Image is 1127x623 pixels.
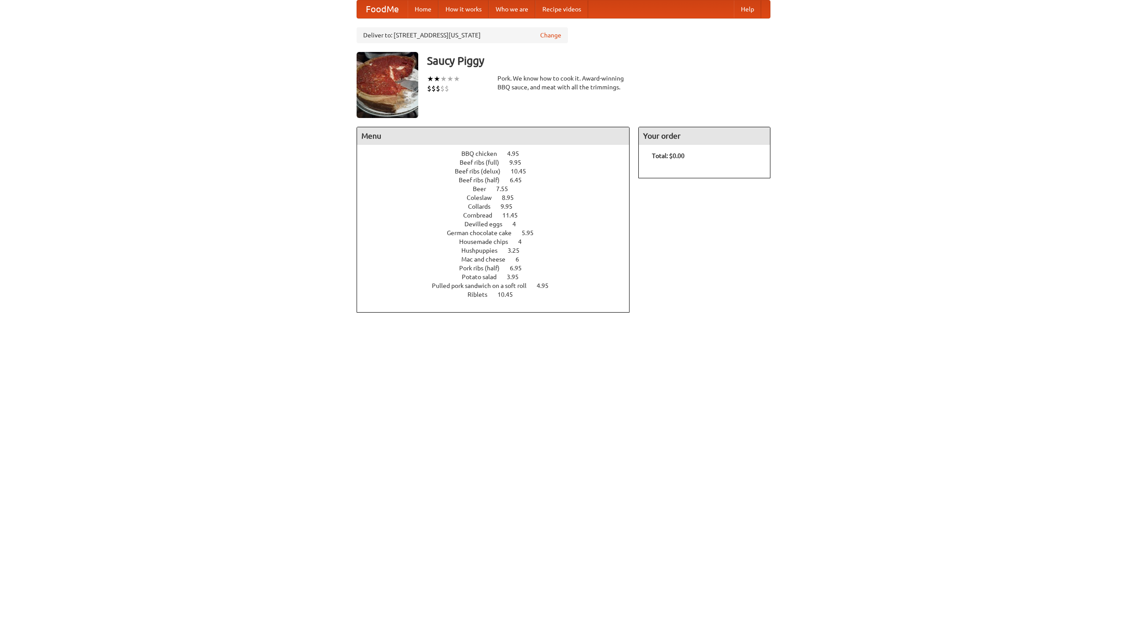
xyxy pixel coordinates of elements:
span: Housemade chips [459,238,517,245]
span: 6 [516,256,528,263]
h4: Menu [357,127,629,145]
span: 11.45 [502,212,527,219]
span: Mac and cheese [461,256,514,263]
span: 3.25 [508,247,528,254]
span: 6.45 [510,177,530,184]
span: 9.95 [501,203,521,210]
li: ★ [427,74,434,84]
a: Pulled pork sandwich on a soft roll 4.95 [432,282,565,289]
img: angular.jpg [357,52,418,118]
li: ★ [453,74,460,84]
span: 9.95 [509,159,530,166]
a: BBQ chicken 4.95 [461,150,535,157]
a: Change [540,31,561,40]
span: Beef ribs (full) [460,159,508,166]
span: Pork ribs (half) [459,265,508,272]
h3: Saucy Piggy [427,52,770,70]
a: Housemade chips 4 [459,238,538,245]
li: $ [431,84,436,93]
span: Cornbread [463,212,501,219]
div: Deliver to: [STREET_ADDRESS][US_STATE] [357,27,568,43]
span: 10.45 [497,291,522,298]
span: Hushpuppies [461,247,506,254]
li: ★ [434,74,440,84]
a: Who we are [489,0,535,18]
span: Beef ribs (delux) [455,168,509,175]
a: Mac and cheese 6 [461,256,535,263]
a: Home [408,0,438,18]
a: Potato salad 3.95 [462,273,535,280]
a: How it works [438,0,489,18]
span: Beer [473,185,495,192]
a: German chocolate cake 5.95 [447,229,550,236]
span: 4 [512,221,525,228]
span: German chocolate cake [447,229,520,236]
h4: Your order [639,127,770,145]
a: FoodMe [357,0,408,18]
a: Collards 9.95 [468,203,529,210]
a: Pork ribs (half) 6.95 [459,265,538,272]
span: Beef ribs (half) [459,177,508,184]
a: Beef ribs (delux) 10.45 [455,168,542,175]
span: 6.95 [510,265,530,272]
li: $ [445,84,449,93]
div: Pork. We know how to cook it. Award-winning BBQ sauce, and meat with all the trimmings. [497,74,630,92]
li: ★ [447,74,453,84]
span: 10.45 [511,168,535,175]
span: 3.95 [507,273,527,280]
span: Pulled pork sandwich on a soft roll [432,282,535,289]
span: BBQ chicken [461,150,506,157]
span: 7.55 [496,185,517,192]
a: Cornbread 11.45 [463,212,534,219]
span: 4 [518,238,530,245]
a: Beef ribs (half) 6.45 [459,177,538,184]
a: Coleslaw 8.95 [467,194,530,201]
span: Collards [468,203,499,210]
a: Help [734,0,761,18]
li: $ [440,84,445,93]
span: 8.95 [502,194,523,201]
li: $ [436,84,440,93]
a: Beef ribs (full) 9.95 [460,159,538,166]
a: Beer 7.55 [473,185,524,192]
span: Coleslaw [467,194,501,201]
span: Devilled eggs [464,221,511,228]
span: Riblets [468,291,496,298]
li: $ [427,84,431,93]
a: Recipe videos [535,0,588,18]
a: Hushpuppies 3.25 [461,247,536,254]
span: Potato salad [462,273,505,280]
span: 4.95 [507,150,528,157]
b: Total: $0.00 [652,152,685,159]
span: 4.95 [537,282,557,289]
a: Riblets 10.45 [468,291,529,298]
span: 5.95 [522,229,542,236]
a: Devilled eggs 4 [464,221,532,228]
li: ★ [440,74,447,84]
